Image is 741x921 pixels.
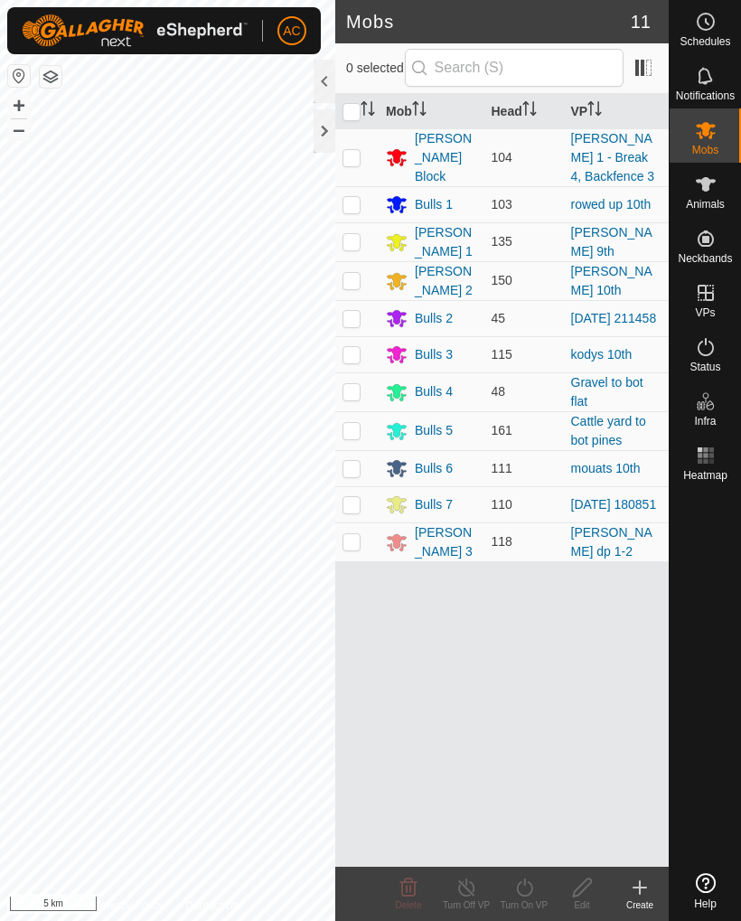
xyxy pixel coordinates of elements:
[571,375,643,409] a: Gravel to bot flat
[670,866,741,916] a: Help
[185,898,239,914] a: Contact Us
[492,347,512,362] span: 115
[492,497,512,512] span: 110
[571,311,657,325] a: [DATE] 211458
[571,347,633,362] a: kodys 10th
[415,421,453,440] div: Bulls 5
[678,253,732,264] span: Neckbands
[405,49,624,87] input: Search (S)
[492,273,512,287] span: 150
[492,234,512,249] span: 135
[676,90,735,101] span: Notifications
[415,382,453,401] div: Bulls 4
[346,11,631,33] h2: Mobs
[415,195,453,214] div: Bulls 1
[686,199,725,210] span: Animals
[587,104,602,118] p-sorticon: Activate to sort
[492,311,506,325] span: 45
[412,104,427,118] p-sorticon: Activate to sort
[40,66,61,88] button: Map Layers
[553,898,611,912] div: Edit
[492,384,506,399] span: 48
[492,534,512,549] span: 118
[571,497,657,512] a: [DATE] 180851
[683,470,727,481] span: Heatmap
[492,423,512,437] span: 161
[680,36,730,47] span: Schedules
[437,898,495,912] div: Turn Off VP
[689,362,720,372] span: Status
[361,104,375,118] p-sorticon: Activate to sort
[571,197,652,211] a: rowed up 10th
[571,525,652,559] a: [PERSON_NAME] dp 1-2
[571,264,652,297] a: [PERSON_NAME] 10th
[415,495,453,514] div: Bulls 7
[415,129,477,186] div: [PERSON_NAME] Block
[283,22,300,41] span: AC
[571,414,646,447] a: Cattle yard to bot pines
[571,461,641,475] a: mouats 10th
[495,898,553,912] div: Turn On VP
[346,59,405,78] span: 0 selected
[492,150,512,164] span: 104
[571,131,655,183] a: [PERSON_NAME] 1 - Break 4, Backfence 3
[564,94,670,129] th: VP
[692,145,718,155] span: Mobs
[492,461,512,475] span: 111
[415,523,477,561] div: [PERSON_NAME] 3
[484,94,564,129] th: Head
[694,898,717,909] span: Help
[571,225,652,258] a: [PERSON_NAME] 9th
[8,65,30,87] button: Reset Map
[8,95,30,117] button: +
[415,459,453,478] div: Bulls 6
[379,94,484,129] th: Mob
[396,900,422,910] span: Delete
[22,14,248,47] img: Gallagher Logo
[522,104,537,118] p-sorticon: Activate to sort
[631,8,651,35] span: 11
[96,898,164,914] a: Privacy Policy
[694,416,716,427] span: Infra
[695,307,715,318] span: VPs
[415,223,477,261] div: [PERSON_NAME] 1
[415,262,477,300] div: [PERSON_NAME] 2
[492,197,512,211] span: 103
[8,118,30,140] button: –
[415,345,453,364] div: Bulls 3
[611,898,669,912] div: Create
[415,309,453,328] div: Bulls 2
